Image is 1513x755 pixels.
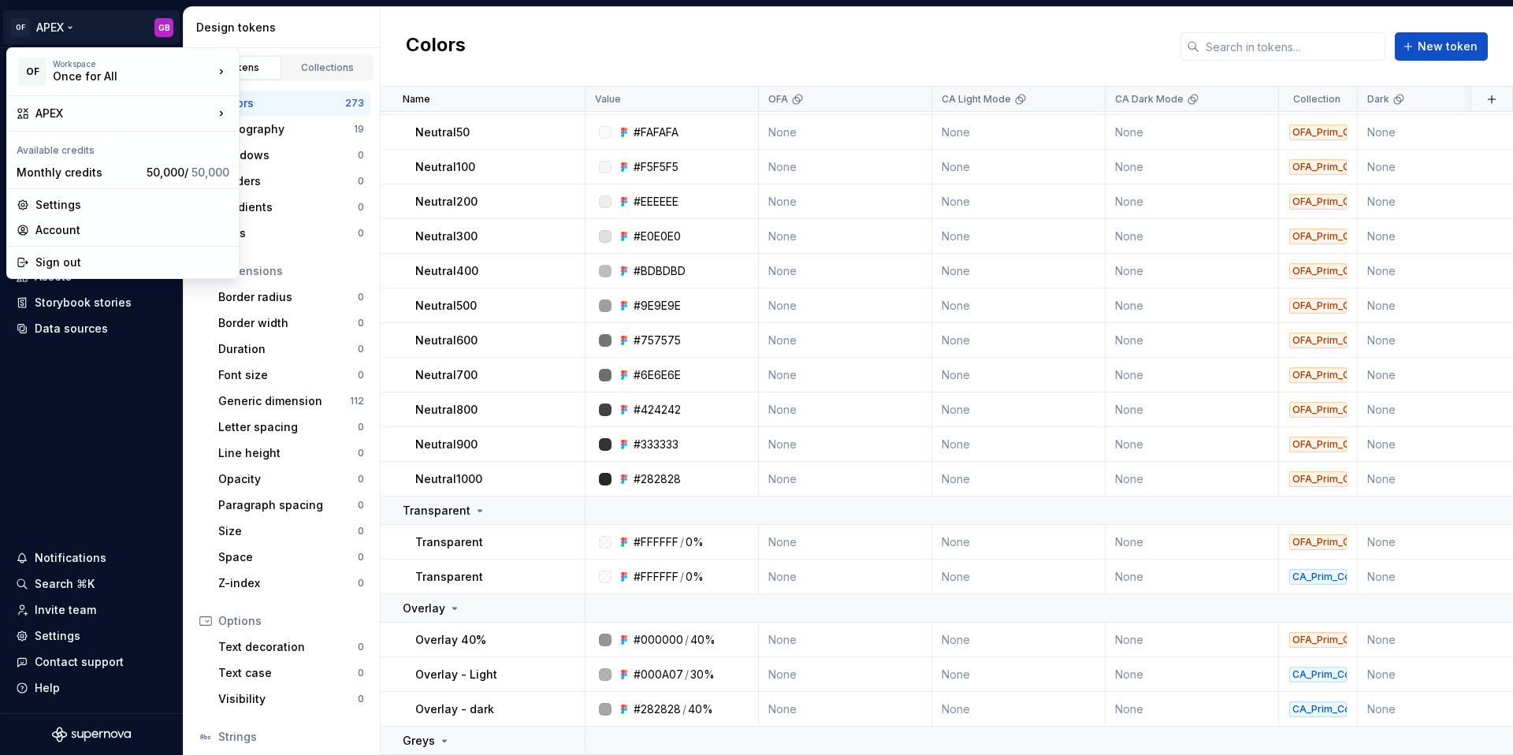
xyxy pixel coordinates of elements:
div: Account [35,222,229,238]
div: Available credits [10,135,236,160]
div: Workspace [53,59,214,69]
div: Sign out [35,255,229,270]
div: Settings [35,197,229,213]
span: 50,000 / [147,166,229,179]
div: OF [18,58,46,86]
div: Monthly credits [17,165,140,180]
span: 50,000 [191,166,229,179]
div: Once for All [53,69,187,84]
div: APEX [35,106,214,121]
